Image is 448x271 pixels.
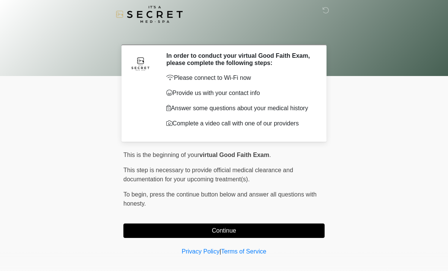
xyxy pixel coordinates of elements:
p: Provide us with your contact info [166,89,313,98]
span: To begin, [123,191,150,198]
strong: virtual Good Faith Exam [199,152,269,158]
span: This step is necessary to provide official medical clearance and documentation for your upcoming ... [123,167,293,182]
span: This is the beginning of your [123,152,199,158]
a: Privacy Policy [182,248,220,255]
a: | [219,248,221,255]
img: Agent Avatar [129,52,152,75]
a: Terms of Service [221,248,266,255]
img: It's A Secret Med Spa Logo [116,6,183,23]
h2: In order to conduct your virtual Good Faith Exam, please complete the following steps: [166,52,313,67]
p: Please connect to Wi-Fi now [166,73,313,82]
p: Answer some questions about your medical history [166,104,313,113]
span: . [269,152,271,158]
button: Continue [123,223,325,238]
span: press the continue button below and answer all questions with honesty. [123,191,317,207]
h1: ‎ ‎ [118,27,330,41]
p: Complete a video call with one of our providers [166,119,313,128]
